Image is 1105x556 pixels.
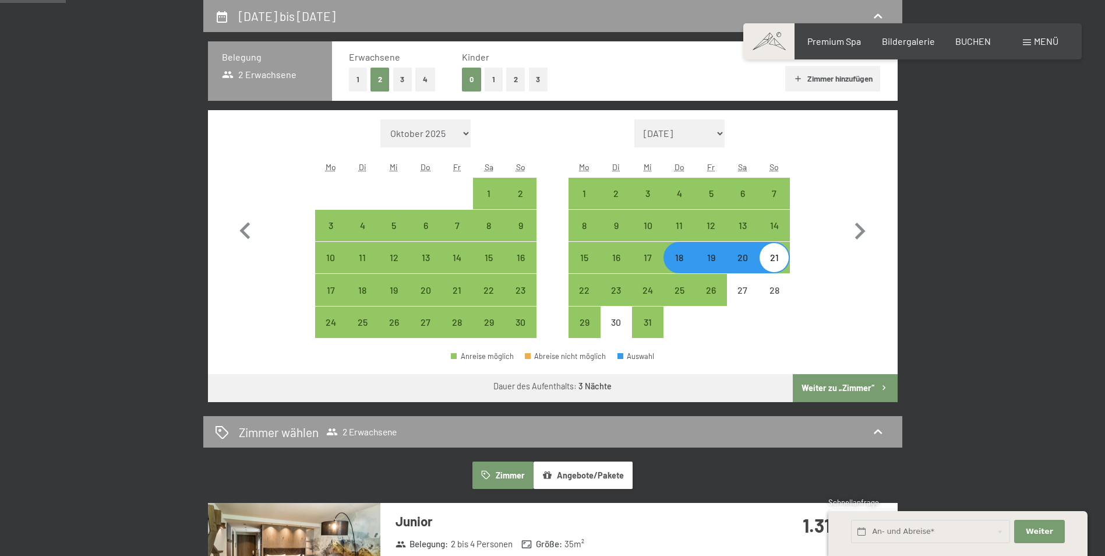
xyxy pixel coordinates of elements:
[612,162,620,172] abbr: Dienstag
[378,307,409,338] div: Anreise möglich
[569,274,600,305] div: Mon Dec 22 2025
[633,221,662,250] div: 10
[411,286,440,315] div: 20
[727,210,758,241] div: Sat Dec 13 2025
[348,286,377,315] div: 18
[379,221,408,250] div: 5
[504,178,536,209] div: Anreise möglich
[410,274,442,305] div: Anreise möglich
[695,178,726,209] div: Anreise möglich
[602,253,631,282] div: 16
[632,307,663,338] div: Anreise möglich
[1026,526,1053,537] span: Weiter
[410,210,442,241] div: Anreise möglich
[443,221,472,250] div: 7
[378,210,409,241] div: Anreise möglich
[758,210,790,241] div: Anreise möglich
[410,307,442,338] div: Anreise möglich
[326,426,397,438] span: 2 Erwachsene
[315,242,347,273] div: Mon Nov 10 2025
[504,210,536,241] div: Sun Nov 09 2025
[632,210,663,241] div: Wed Dec 10 2025
[785,66,880,92] button: Zimmer hinzufügen
[393,68,412,92] button: 3
[516,162,525,172] abbr: Sonntag
[663,210,695,241] div: Thu Dec 11 2025
[411,253,440,282] div: 13
[347,274,378,305] div: Tue Nov 18 2025
[493,381,612,392] div: Dauer des Aufenthalts:
[617,353,655,360] div: Auswahl
[379,253,408,282] div: 12
[758,274,790,305] div: Sun Dec 28 2025
[579,162,589,172] abbr: Montag
[473,274,504,305] div: Sat Nov 22 2025
[569,307,600,338] div: Mon Dec 29 2025
[601,307,632,338] div: Anreise nicht möglich
[506,286,535,315] div: 23
[473,178,504,209] div: Anreise möglich
[570,253,599,282] div: 15
[506,68,525,92] button: 2
[663,178,695,209] div: Anreise möglich
[758,242,790,273] div: Anreise möglich
[442,242,473,273] div: Anreise möglich
[807,36,861,47] span: Premium Spa
[601,242,632,273] div: Tue Dec 16 2025
[410,210,442,241] div: Thu Nov 06 2025
[727,210,758,241] div: Anreise möglich
[347,242,378,273] div: Anreise möglich
[1034,36,1058,47] span: Menü
[601,274,632,305] div: Anreise möglich
[695,274,726,305] div: Anreise möglich
[569,242,600,273] div: Anreise möglich
[316,221,345,250] div: 3
[504,178,536,209] div: Sun Nov 02 2025
[504,242,536,273] div: Anreise möglich
[442,307,473,338] div: Fri Nov 28 2025
[378,210,409,241] div: Wed Nov 05 2025
[758,178,790,209] div: Anreise möglich
[349,68,367,92] button: 1
[632,242,663,273] div: Wed Dec 17 2025
[410,242,442,273] div: Thu Nov 13 2025
[504,307,536,338] div: Anreise möglich
[601,178,632,209] div: Anreise möglich
[738,162,747,172] abbr: Samstag
[569,307,600,338] div: Anreise möglich
[504,307,536,338] div: Sun Nov 30 2025
[602,286,631,315] div: 23
[882,36,935,47] span: Bildergalerie
[665,286,694,315] div: 25
[442,307,473,338] div: Anreise möglich
[632,242,663,273] div: Anreise möglich
[665,253,694,282] div: 18
[727,242,758,273] div: Anreise möglich
[347,210,378,241] div: Tue Nov 04 2025
[485,68,503,92] button: 1
[570,221,599,250] div: 8
[473,242,504,273] div: Anreise möglich
[473,307,504,338] div: Anreise möglich
[602,189,631,218] div: 2
[451,353,514,360] div: Anreise möglich
[570,318,599,347] div: 29
[727,178,758,209] div: Anreise möglich
[828,498,879,507] span: Schnellanfrage
[347,210,378,241] div: Anreise möglich
[665,221,694,250] div: 11
[474,189,503,218] div: 1
[602,221,631,250] div: 9
[390,162,398,172] abbr: Mittwoch
[760,189,789,218] div: 7
[727,242,758,273] div: Sat Dec 20 2025
[760,253,789,282] div: 21
[506,253,535,282] div: 16
[504,274,536,305] div: Anreise möglich
[760,221,789,250] div: 14
[728,286,757,315] div: 27
[472,462,533,488] button: Zimmer
[633,253,662,282] div: 17
[473,307,504,338] div: Sat Nov 29 2025
[462,51,489,62] span: Kinder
